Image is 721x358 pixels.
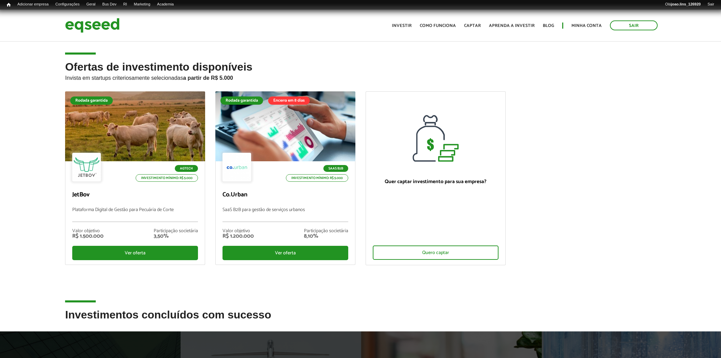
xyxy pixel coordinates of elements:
[223,191,348,199] p: Co.Urban
[183,75,233,81] strong: a partir de R$ 5.000
[72,207,198,222] p: Plataforma Digital de Gestão para Pecuária de Corte
[373,179,498,185] p: Quer captar investimento para sua empresa?
[392,24,412,28] a: Investir
[464,24,481,28] a: Captar
[72,229,104,234] div: Valor objetivo
[154,2,177,7] a: Academia
[489,24,535,28] a: Aprenda a investir
[83,2,99,7] a: Geral
[304,234,348,239] div: 8,10%
[65,61,656,91] h2: Ofertas de investimento disponíveis
[543,24,554,28] a: Blog
[72,246,198,260] div: Ver oferta
[373,245,498,260] div: Quero captar
[220,96,263,105] div: Rodada garantida
[175,165,198,172] p: Agtech
[671,2,701,6] strong: joao.lins_126920
[131,2,154,7] a: Marketing
[72,191,198,199] p: JetBov
[65,91,205,265] a: Rodada garantida Agtech Investimento mínimo: R$ 5.000 JetBov Plataforma Digital de Gestão para Pe...
[215,91,355,265] a: Rodada garantida Encerra em 8 dias SaaS B2B Investimento mínimo: R$ 5.000 Co.Urban SaaS B2B para ...
[72,234,104,239] div: R$ 1.500.000
[366,91,506,265] a: Quer captar investimento para sua empresa? Quero captar
[223,246,348,260] div: Ver oferta
[610,20,658,30] a: Sair
[3,2,14,8] a: Início
[154,234,198,239] div: 3,50%
[268,96,310,105] div: Encerra em 8 dias
[662,2,704,7] a: Olájoao.lins_126920
[99,2,120,7] a: Bus Dev
[304,229,348,234] div: Participação societária
[65,16,120,34] img: EqSeed
[52,2,83,7] a: Configurações
[7,2,11,7] span: Início
[223,234,254,239] div: R$ 1.200.000
[223,229,254,234] div: Valor objetivo
[14,2,52,7] a: Adicionar empresa
[154,229,198,234] div: Participação societária
[120,2,131,7] a: RI
[420,24,456,28] a: Como funciona
[65,73,656,81] p: Invista em startups criteriosamente selecionadas
[571,24,602,28] a: Minha conta
[323,165,348,172] p: SaaS B2B
[286,174,348,182] p: Investimento mínimo: R$ 5.000
[223,207,348,222] p: SaaS B2B para gestão de serviços urbanos
[136,174,198,182] p: Investimento mínimo: R$ 5.000
[65,309,656,331] h2: Investimentos concluídos com sucesso
[704,2,718,7] a: Sair
[70,96,113,105] div: Rodada garantida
